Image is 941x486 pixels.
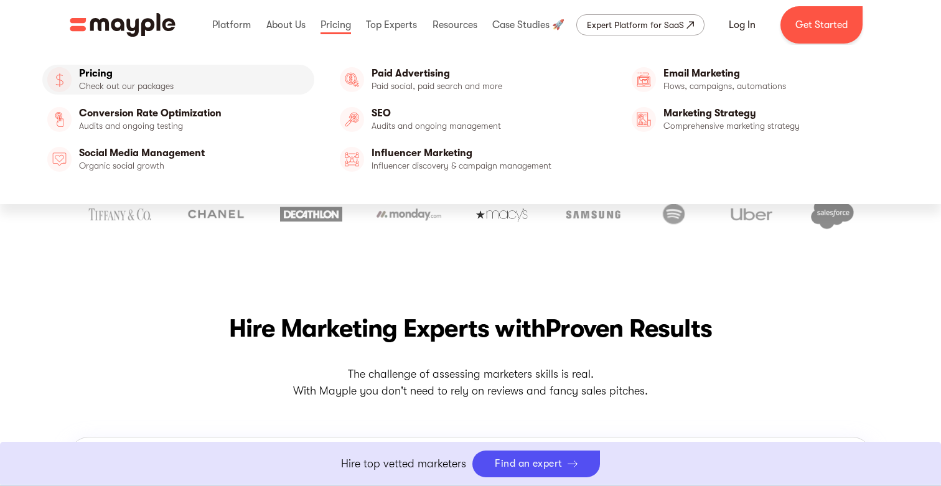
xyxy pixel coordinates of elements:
div: Top Experts [363,5,420,45]
div: Platform [209,5,254,45]
span: Proven Results [545,314,712,343]
div: Expert Platform for SaaS [587,17,684,32]
a: home [70,13,176,37]
p: The challenge of assessing marketers skills is real. With Mayple you don't need to rely on review... [70,366,871,400]
a: Expert Platform for SaaS [576,14,705,35]
h2: Hire Marketing Experts with [70,311,871,346]
div: About Us [263,5,309,45]
div: Resources [429,5,480,45]
img: Mayple logo [70,13,176,37]
a: Get Started [780,6,863,44]
div: Pricing [317,5,354,45]
a: Log In [714,10,770,40]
